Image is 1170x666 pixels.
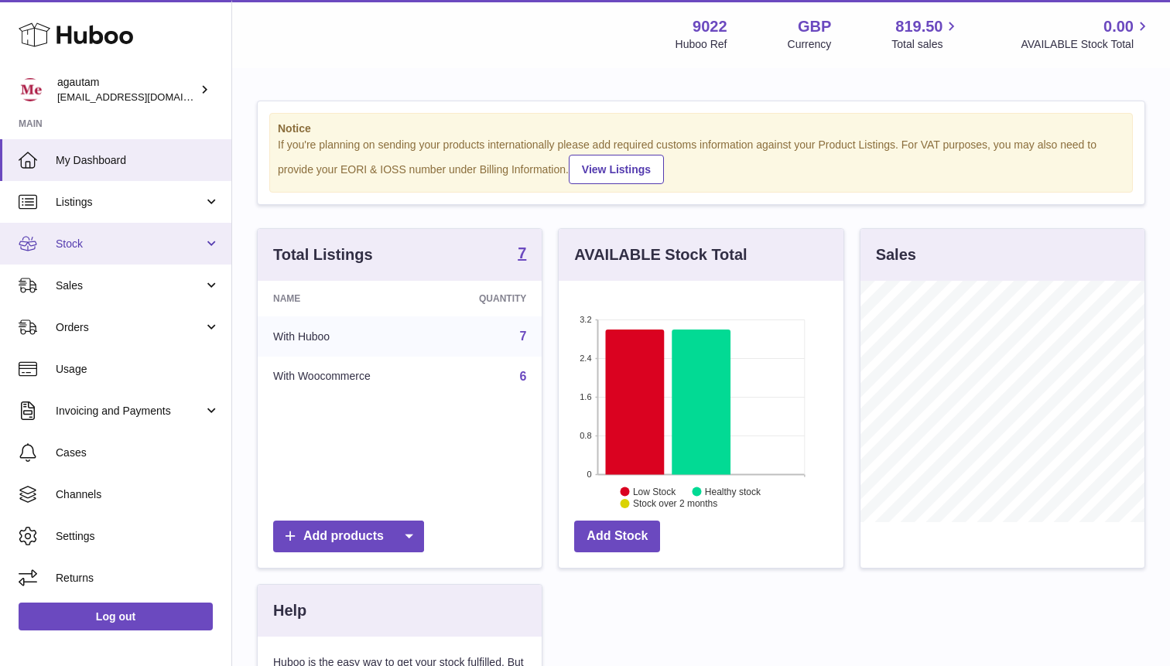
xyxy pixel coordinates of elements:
text: Healthy stock [705,486,761,497]
strong: 7 [518,245,526,261]
span: My Dashboard [56,153,220,168]
span: Returns [56,571,220,586]
h3: Help [273,600,306,621]
a: 0.00 AVAILABLE Stock Total [1021,16,1151,52]
a: Add Stock [574,521,660,552]
a: 819.50 Total sales [891,16,960,52]
h3: Total Listings [273,244,373,265]
strong: 9022 [693,16,727,37]
span: AVAILABLE Stock Total [1021,37,1151,52]
span: Stock [56,237,204,251]
span: 819.50 [895,16,942,37]
td: With Huboo [258,316,434,357]
img: info@naturemedical.co.uk [19,78,42,101]
a: 6 [519,370,526,383]
span: 0.00 [1103,16,1134,37]
span: Invoicing and Payments [56,404,204,418]
text: 0 [587,470,592,479]
text: Low Stock [633,486,676,497]
span: Usage [56,362,220,377]
text: 1.6 [580,392,592,401]
div: If you're planning on sending your products internationally please add required customs informati... [278,138,1124,184]
a: Log out [19,603,213,630]
strong: GBP [798,16,831,37]
a: Add products [273,521,424,552]
a: View Listings [569,155,664,184]
text: 0.8 [580,431,592,440]
div: Huboo Ref [676,37,727,52]
span: Total sales [891,37,960,52]
th: Quantity [434,281,542,316]
strong: Notice [278,121,1124,136]
td: With Woocommerce [258,357,434,397]
div: agautam [57,75,197,104]
span: Cases [56,446,220,460]
h3: Sales [876,244,916,265]
th: Name [258,281,434,316]
span: [EMAIL_ADDRESS][DOMAIN_NAME] [57,91,227,103]
text: 2.4 [580,353,592,363]
a: 7 [519,330,526,343]
span: Sales [56,278,204,293]
span: Channels [56,487,220,502]
div: Currency [788,37,832,52]
text: Stock over 2 months [633,498,717,509]
a: 7 [518,245,526,264]
h3: AVAILABLE Stock Total [574,244,747,265]
span: Orders [56,320,204,335]
text: 3.2 [580,315,592,324]
span: Settings [56,529,220,544]
span: Listings [56,195,204,210]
